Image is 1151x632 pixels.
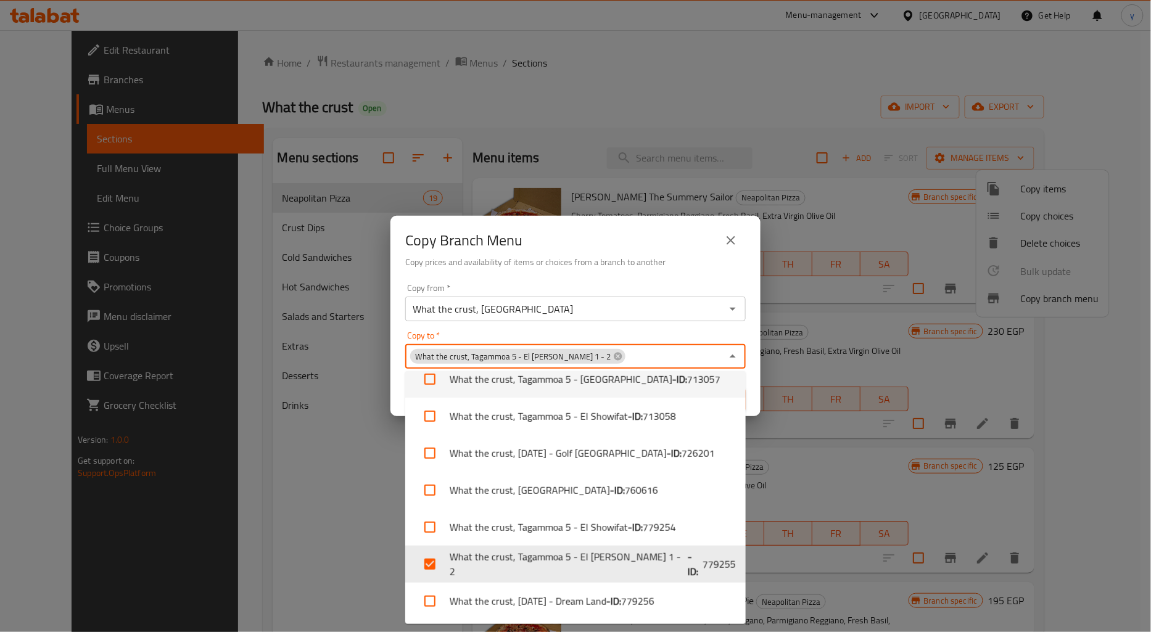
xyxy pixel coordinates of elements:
[724,300,741,318] button: Open
[410,351,616,363] span: What the crust, Tagammoa 5 - El [PERSON_NAME] 1 - 2
[688,549,703,579] b: - ID:
[628,409,643,424] b: - ID:
[405,361,746,398] li: What the crust, Tagammoa 5 - [GEOGRAPHIC_DATA]
[716,226,746,255] button: close
[405,398,746,435] li: What the crust, Tagammoa 5 - El Showifat
[405,472,746,509] li: What the crust, [GEOGRAPHIC_DATA]
[405,583,746,620] li: What the crust, [DATE] - Dream Land
[405,255,746,269] h6: Copy prices and availability of items or choices from a branch to another
[405,546,746,583] li: What the crust, Tagammoa 5 - El [PERSON_NAME] 1 - 2
[610,483,625,498] b: - ID:
[606,594,621,609] b: - ID:
[625,483,658,498] span: 760616
[667,446,682,461] b: - ID:
[405,435,746,472] li: What the crust, [DATE] - Golf [GEOGRAPHIC_DATA]
[621,594,654,609] span: 779256
[687,372,720,387] span: 713057
[724,348,741,365] button: Close
[672,372,687,387] b: - ID:
[405,231,522,250] h2: Copy Branch Menu
[628,520,643,535] b: - ID:
[405,509,746,546] li: What the crust, Tagammoa 5 - El Showifat
[703,557,736,572] span: 779255
[410,349,625,364] div: What the crust, Tagammoa 5 - El [PERSON_NAME] 1 - 2
[682,446,715,461] span: 726201
[643,520,676,535] span: 779254
[643,409,676,424] span: 713058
